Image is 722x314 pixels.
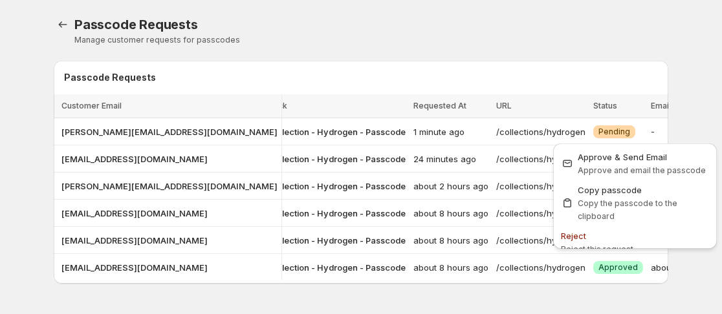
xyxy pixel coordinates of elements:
[268,154,406,164] span: Collection - Hydrogen - Passcode
[268,208,406,218] span: Collection - Hydrogen - Passcode
[496,262,585,273] span: /collections/hydrogen
[268,181,406,191] span: Collection - Hydrogen - Passcode
[413,101,466,110] span: Requested At
[410,200,492,227] td: about 8 hours ago
[61,101,122,110] span: Customer Email
[598,127,630,137] span: Pending
[61,181,278,191] span: [PERSON_NAME][EMAIL_ADDRESS][DOMAIN_NAME]
[64,71,156,84] h2: Passcode Requests
[496,181,585,191] span: /collections/hydrogen
[61,127,278,137] span: [PERSON_NAME][EMAIL_ADDRESS][DOMAIN_NAME]
[578,198,677,221] span: Copy the passcode to the clipboard
[410,173,492,200] td: about 2 hours ago
[496,235,585,246] span: /collections/hydrogen
[593,101,617,110] span: Status
[74,17,198,32] span: Passcode Requests
[61,262,208,273] span: [EMAIL_ADDRESS][DOMAIN_NAME]
[410,254,492,281] td: about 8 hours ago
[268,235,406,246] span: Collection - Hydrogen - Passcode
[651,101,701,110] span: Email Sent At
[268,127,406,137] span: Collection - Hydrogen - Passcode
[598,262,638,273] span: Approved
[561,244,633,254] span: Reject this request
[496,208,585,218] span: /collections/hydrogen
[410,227,492,254] td: about 8 hours ago
[54,16,72,34] a: Locks
[268,262,406,273] span: Collection - Hydrogen - Passcode
[496,154,585,164] span: /collections/hydrogen
[578,165,706,175] span: Approve and email the passcode
[410,145,492,173] td: 24 minutes ago
[561,229,709,242] div: Reject
[410,118,492,145] td: 1 minute ago
[578,151,709,163] div: Approve & Send Email
[496,127,585,137] span: /collections/hydrogen
[74,35,668,45] p: Manage customer requests for passcodes
[496,101,512,110] span: URL
[61,154,208,164] span: [EMAIL_ADDRESS][DOMAIN_NAME]
[61,235,208,246] span: [EMAIL_ADDRESS][DOMAIN_NAME]
[61,208,208,218] span: [EMAIL_ADDRESS][DOMAIN_NAME]
[578,183,709,196] div: Copy passcode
